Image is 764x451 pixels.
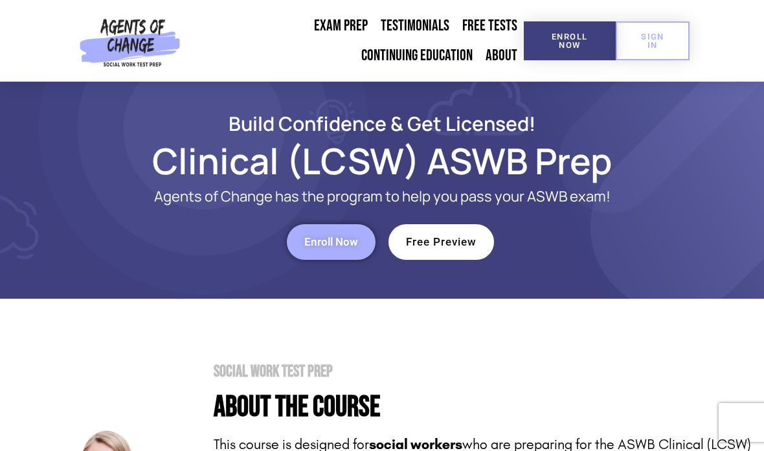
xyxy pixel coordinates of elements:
[388,224,494,260] a: Free Preview
[214,364,751,380] h2: Social Work Test Prep
[456,11,524,41] a: Free Tests
[32,146,732,176] h1: Clinical (LCSW) ASWB Prep
[32,114,732,133] h2: Build Confidence & Get Licensed!
[479,41,524,71] a: About
[636,32,669,49] span: SIGN IN
[304,237,358,248] span: Enroll Now
[355,41,479,71] a: Continuing Education
[214,393,751,422] h4: About the Course
[406,237,477,248] span: Free Preview
[185,11,524,71] nav: Menu
[84,189,680,205] p: Agents of Change has the program to help you pass your ASWB exam!
[524,21,616,60] a: Enroll Now
[545,32,596,49] span: Enroll Now
[374,11,456,41] a: Testimonials
[308,11,374,41] a: Exam Prep
[287,224,376,260] a: Enroll Now
[616,21,690,60] a: SIGN IN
